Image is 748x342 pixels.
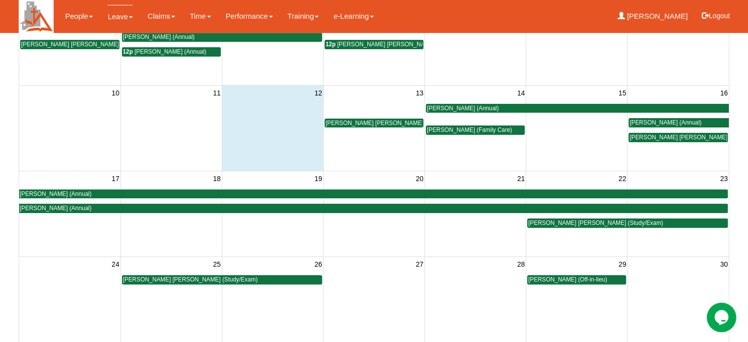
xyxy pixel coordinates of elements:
[226,5,273,28] a: Performance
[313,87,323,99] span: 12
[190,5,211,28] a: Time
[527,218,728,228] a: [PERSON_NAME] [PERSON_NAME] (Study/Exam)
[719,87,729,99] span: 16
[695,4,737,28] button: Logout
[618,87,628,99] span: 15
[415,258,424,270] span: 27
[313,258,323,270] span: 26
[123,48,133,55] span: 12p
[527,275,626,284] a: [PERSON_NAME] (Off-in-lieu)
[20,205,91,212] span: [PERSON_NAME] (Annual)
[516,173,526,185] span: 21
[122,32,322,42] a: [PERSON_NAME] (Annual)
[426,125,525,135] a: [PERSON_NAME] (Family Care)
[516,258,526,270] span: 28
[427,105,499,112] span: [PERSON_NAME] (Annual)
[618,5,688,28] a: [PERSON_NAME]
[65,5,93,28] a: People
[123,276,258,283] span: [PERSON_NAME] [PERSON_NAME] (Study/Exam)
[333,5,374,28] a: e-Learning
[628,133,728,142] a: [PERSON_NAME] [PERSON_NAME] (Annual)
[707,303,738,332] iframe: chat widget
[111,173,120,185] span: 17
[20,190,91,197] span: [PERSON_NAME] (Annual)
[618,173,628,185] span: 22
[719,173,729,185] span: 23
[212,87,222,99] span: 11
[212,173,222,185] span: 18
[528,219,663,226] span: [PERSON_NAME] [PERSON_NAME] (Study/Exam)
[20,40,120,49] a: [PERSON_NAME] [PERSON_NAME] (Medical)
[111,258,120,270] span: 24
[629,119,701,126] span: [PERSON_NAME] (Annual)
[122,275,322,284] a: [PERSON_NAME] [PERSON_NAME] (Study/Exam)
[427,126,512,133] span: [PERSON_NAME] (Family Care)
[326,41,336,48] span: 12p
[719,258,729,270] span: 30
[628,118,729,127] a: [PERSON_NAME] (Annual)
[19,204,728,213] a: [PERSON_NAME] (Annual)
[516,87,526,99] span: 14
[134,48,206,55] span: [PERSON_NAME] (Annual)
[111,87,120,99] span: 10
[313,173,323,185] span: 19
[21,41,145,48] span: [PERSON_NAME] [PERSON_NAME] (Medical)
[325,40,423,49] a: 12p [PERSON_NAME] [PERSON_NAME] (Medical)
[108,5,133,28] a: Leave
[122,47,221,57] a: 12p [PERSON_NAME] (Annual)
[212,258,222,270] span: 25
[325,119,423,128] a: [PERSON_NAME] [PERSON_NAME] (Off-in-lieu)
[326,120,454,126] span: [PERSON_NAME] [PERSON_NAME] (Off-in-lieu)
[415,173,424,185] span: 20
[123,33,195,40] span: [PERSON_NAME] (Annual)
[148,5,175,28] a: Claims
[415,87,424,99] span: 13
[288,5,319,28] a: Training
[19,189,728,199] a: [PERSON_NAME] (Annual)
[618,258,628,270] span: 29
[337,41,461,48] span: [PERSON_NAME] [PERSON_NAME] (Medical)
[426,104,729,113] a: [PERSON_NAME] (Annual)
[528,276,607,283] span: [PERSON_NAME] (Off-in-lieu)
